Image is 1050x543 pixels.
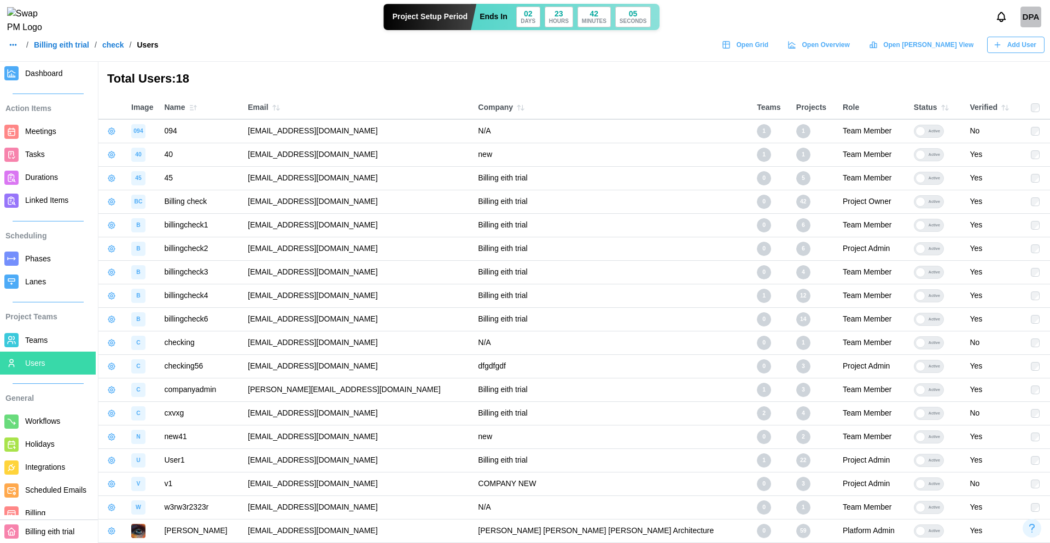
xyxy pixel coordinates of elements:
[757,359,771,373] div: 0
[164,431,186,443] div: new41
[242,190,472,213] td: [EMAIL_ADDRESS][DOMAIN_NAME]
[472,378,751,401] td: Billing eith trial
[131,453,145,468] div: image
[25,277,46,286] span: Lanes
[796,477,810,491] div: 3
[987,37,1045,53] button: Add User
[620,19,646,24] div: SECONDS
[472,307,751,331] td: Billing eith trial
[796,148,810,162] div: 1
[964,213,1025,237] td: Yes
[242,119,472,143] td: [EMAIL_ADDRESS][DOMAIN_NAME]
[1020,7,1041,27] div: DPA
[802,37,849,52] span: Open Overview
[383,4,476,30] div: Project Setup Period
[131,477,145,491] div: image
[964,519,1025,542] td: Yes
[757,477,771,491] div: 0
[164,337,194,349] div: checking
[25,509,45,517] span: Billing
[242,378,472,401] td: [PERSON_NAME][EMAIL_ADDRESS][DOMAIN_NAME]
[843,478,903,490] div: Project Admin
[843,125,903,137] div: Team Member
[925,501,943,513] div: Active
[472,495,751,519] td: N/A
[131,500,145,515] div: image
[25,359,45,367] span: Users
[164,243,208,255] div: billingcheck2
[131,524,145,538] img: image
[25,69,63,78] span: Dashboard
[843,290,903,302] div: Team Member
[164,478,172,490] div: v1
[131,171,145,185] div: image
[472,401,751,425] td: Billing eith trial
[796,312,810,326] div: 14
[736,37,768,52] span: Open Grid
[796,430,810,444] div: 2
[131,430,145,444] div: image
[843,313,903,325] div: Team Member
[1020,7,1041,27] a: Daud Platform admin
[843,431,903,443] div: Team Member
[757,242,771,256] div: 0
[925,243,943,255] div: Active
[242,401,472,425] td: [EMAIL_ADDRESS][DOMAIN_NAME]
[164,219,208,231] div: billingcheck1
[242,448,472,472] td: [EMAIL_ADDRESS][DOMAIN_NAME]
[131,289,145,303] div: image
[796,195,810,209] div: 42
[925,360,943,372] div: Active
[757,312,771,326] div: 0
[26,41,28,49] div: /
[164,407,184,419] div: cxvxg
[964,472,1025,495] td: No
[472,472,751,495] td: COMPANY NEW
[964,354,1025,378] td: Yes
[137,41,159,49] div: Users
[521,19,535,24] div: DAYS
[757,453,771,468] div: 1
[925,196,943,208] div: Active
[242,519,472,542] td: [EMAIL_ADDRESS][DOMAIN_NAME]
[472,143,751,166] td: new
[164,384,216,396] div: companyadmin
[925,454,943,466] div: Active
[242,425,472,448] td: [EMAIL_ADDRESS][DOMAIN_NAME]
[757,524,771,538] div: 0
[131,406,145,421] div: image
[925,125,943,137] div: Active
[107,71,189,87] h3: Total Users: 18
[164,360,203,372] div: checking56
[843,266,903,278] div: Team Member
[843,525,903,537] div: Platform Admin
[472,213,751,237] td: Billing eith trial
[925,172,943,184] div: Active
[925,431,943,443] div: Active
[242,331,472,354] td: [EMAIL_ADDRESS][DOMAIN_NAME]
[796,359,810,373] div: 3
[472,425,751,448] td: new
[925,149,943,161] div: Active
[757,265,771,279] div: 0
[25,527,74,536] span: Billing eith trial
[131,218,145,232] div: image
[796,102,832,114] div: Projects
[472,260,751,284] td: Billing eith trial
[964,260,1025,284] td: Yes
[549,19,569,24] div: HOURS
[716,37,777,53] a: Open Grid
[131,195,145,209] div: image
[843,337,903,349] div: Team Member
[102,41,124,49] a: check
[964,166,1025,190] td: Yes
[1007,37,1036,52] span: Add User
[555,10,563,17] div: 23
[964,143,1025,166] td: Yes
[796,500,810,515] div: 1
[883,37,973,52] span: Open [PERSON_NAME] View
[164,149,173,161] div: 40
[164,501,208,513] div: w3rw3r2323r
[796,265,810,279] div: 4
[164,313,208,325] div: billingcheck6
